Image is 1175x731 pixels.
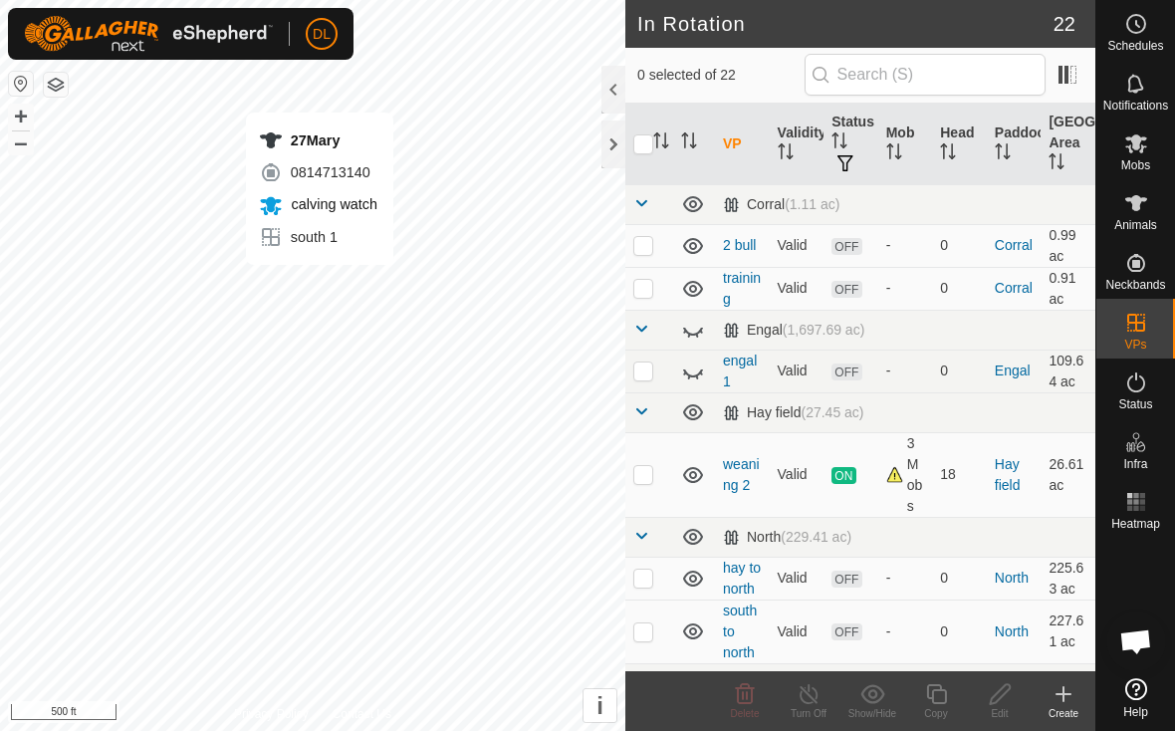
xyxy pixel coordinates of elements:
span: OFF [831,238,861,255]
span: Status [1118,398,1152,410]
p-sorticon: Activate to sort [778,146,794,162]
a: Engal [995,363,1031,378]
span: OFF [831,281,861,298]
p-sorticon: Activate to sort [1049,156,1064,172]
a: Contact Us [333,705,391,723]
span: Neckbands [1105,279,1165,291]
span: ON [831,467,855,484]
button: i [584,689,616,722]
span: Mobs [1121,159,1150,171]
td: Valid [770,224,824,267]
h2: In Rotation [637,12,1054,36]
span: OFF [831,571,861,588]
div: Hay field [723,404,864,421]
td: 225.63 ac [1041,557,1095,600]
span: 22 [1054,9,1075,39]
a: Corral [995,237,1033,253]
div: Open chat [1106,611,1166,671]
p-sorticon: Activate to sort [831,135,847,151]
span: Schedules [1107,40,1163,52]
span: Notifications [1103,100,1168,112]
p-sorticon: Activate to sort [995,146,1011,162]
div: 27Mary [259,128,377,152]
span: VPs [1124,339,1146,351]
span: OFF [831,364,861,380]
div: - [886,568,925,589]
div: Create [1032,706,1095,721]
a: Help [1096,670,1175,726]
a: North [995,570,1029,586]
td: Valid [770,600,824,663]
span: (1,697.69 ac) [783,322,865,338]
td: 18 [932,432,987,517]
a: Corral [995,280,1033,296]
div: Turn Off [777,706,840,721]
th: [GEOGRAPHIC_DATA] Area [1041,104,1095,185]
span: calving watch [287,196,377,212]
span: DL [313,24,331,45]
td: Valid [770,432,824,517]
button: – [9,130,33,154]
div: 0814713140 [259,160,377,184]
a: Hay field [995,456,1021,493]
td: 0 [932,224,987,267]
img: Gallagher Logo [24,16,273,52]
span: 0 selected of 22 [637,65,805,86]
p-sorticon: Activate to sort [886,146,902,162]
td: 0 [932,350,987,392]
th: Head [932,104,987,185]
div: south 1 [259,225,377,249]
span: Heatmap [1111,518,1160,530]
td: 109.64 ac [1041,350,1095,392]
a: hay to north [723,560,761,597]
td: 0.99 ac [1041,224,1095,267]
button: Reset Map [9,72,33,96]
div: Engal [723,322,864,339]
span: (27.45 ac) [801,404,863,420]
p-sorticon: Activate to sort [681,135,697,151]
th: VP [715,104,770,185]
td: Valid [770,267,824,310]
span: (1.11 ac) [785,196,839,212]
div: - [886,278,925,299]
button: + [9,105,33,128]
th: Mob [878,104,933,185]
button: Map Layers [44,73,68,97]
p-sorticon: Activate to sort [653,135,669,151]
td: 0 [932,267,987,310]
span: i [596,692,603,719]
td: 0.91 ac [1041,267,1095,310]
div: 3 Mobs [886,433,925,517]
span: Animals [1114,219,1157,231]
a: North [995,623,1029,639]
span: (229.41 ac) [781,529,851,545]
div: - [886,235,925,256]
span: Help [1123,706,1148,718]
span: Delete [731,708,760,719]
a: weaning 2 [723,456,760,493]
td: Valid [770,557,824,600]
span: Infra [1123,458,1147,470]
input: Search (S) [805,54,1046,96]
a: Privacy Policy [234,705,309,723]
th: Status [823,104,878,185]
th: Paddock [987,104,1042,185]
div: Copy [904,706,968,721]
div: Corral [723,196,839,213]
a: training [723,270,761,307]
a: south to north [723,603,757,660]
td: Valid [770,350,824,392]
td: 26.61 ac [1041,432,1095,517]
td: 0 [932,557,987,600]
span: OFF [831,623,861,640]
td: 0 [932,600,987,663]
td: 227.61 ac [1041,600,1095,663]
div: North [723,529,851,546]
div: Show/Hide [840,706,904,721]
a: engal 1 [723,353,757,389]
div: - [886,361,925,381]
div: Edit [968,706,1032,721]
p-sorticon: Activate to sort [940,146,956,162]
th: Validity [770,104,824,185]
div: - [886,621,925,642]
